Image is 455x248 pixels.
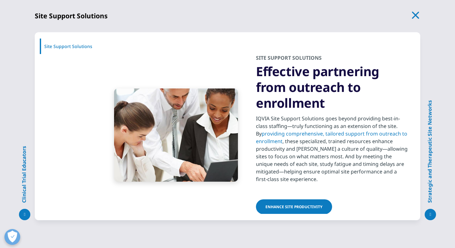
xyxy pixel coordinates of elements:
h3: Effective partnering from outreach to enrollment [256,64,409,111]
button: Open Preferences [4,229,20,245]
button: Clinical Trial Educators [19,209,30,220]
p: Strategic and Therapeutic Site Networks [426,100,433,203]
button: Strategic and Therapeutic Site Networks [425,209,436,220]
a: providing comprehensive, tailored support from outreach to enrollment [256,130,407,145]
p: Clinical Trial Educators [21,146,27,203]
span: Enhance Site Productivity [265,204,323,209]
p: IQVIA Site Support Solutions goes beyond providing best-in-class staffing—truly functioning as an... [256,115,409,187]
h2: Site Support Solutions [35,11,108,20]
div: Site Support Solutions [39,39,96,54]
a: Enhance Site Productivity [256,199,332,214]
h2: SITE SUPPORT SOLUTIONS [256,54,409,64]
img: reviewing written notes [114,88,238,182]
